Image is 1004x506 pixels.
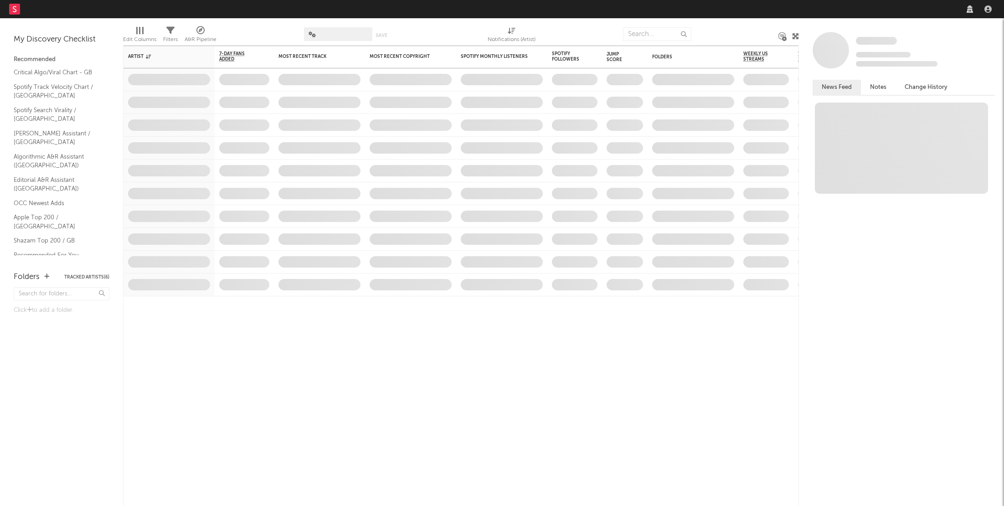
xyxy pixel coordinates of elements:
[488,23,535,49] div: Notifications (Artist)
[856,36,897,46] a: Some Artist
[14,305,109,316] div: Click to add a folder.
[123,34,156,45] div: Edit Columns
[552,51,584,62] div: Spotify Followers
[14,175,100,194] a: Editorial A&R Assistant ([GEOGRAPHIC_DATA])
[123,23,156,49] div: Edit Columns
[370,54,438,59] div: Most Recent Copyright
[14,82,100,101] a: Spotify Track Velocity Chart / [GEOGRAPHIC_DATA]
[798,51,832,62] span: Weekly UK Streams
[14,250,100,260] a: Recommended For You
[896,80,957,95] button: Change History
[185,23,216,49] div: A&R Pipeline
[743,51,775,62] span: Weekly US Streams
[14,198,100,208] a: OCC Newest Adds
[856,52,911,57] span: Tracking Since: [DATE]
[128,54,196,59] div: Artist
[163,23,178,49] div: Filters
[64,275,109,279] button: Tracked Artists(6)
[14,129,100,147] a: [PERSON_NAME] Assistant / [GEOGRAPHIC_DATA]
[861,80,896,95] button: Notes
[278,54,347,59] div: Most Recent Track
[163,34,178,45] div: Filters
[219,51,256,62] span: 7-Day Fans Added
[185,34,216,45] div: A&R Pipeline
[376,33,387,38] button: Save
[14,287,109,300] input: Search for folders...
[14,67,100,77] a: Critical Algo/Viral Chart - GB
[607,52,629,62] div: Jump Score
[14,152,100,170] a: Algorithmic A&R Assistant ([GEOGRAPHIC_DATA])
[856,37,897,45] span: Some Artist
[813,80,861,95] button: News Feed
[14,54,109,65] div: Recommended
[488,34,535,45] div: Notifications (Artist)
[461,54,529,59] div: Spotify Monthly Listeners
[14,105,100,124] a: Spotify Search Virality / [GEOGRAPHIC_DATA]
[14,236,100,246] a: Shazam Top 200 / GB
[14,34,109,45] div: My Discovery Checklist
[652,54,721,60] div: Folders
[14,272,40,283] div: Folders
[856,61,937,67] span: 0 fans last week
[14,212,100,231] a: Apple Top 200 / [GEOGRAPHIC_DATA]
[623,27,691,41] input: Search...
